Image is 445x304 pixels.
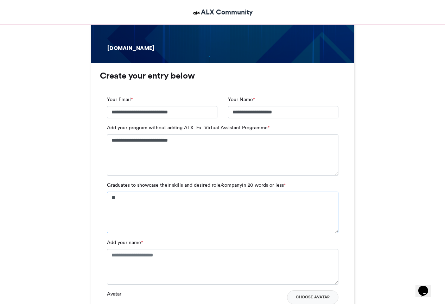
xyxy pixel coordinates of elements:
[100,72,345,80] h3: Create your entry below
[107,290,121,298] label: Avatar
[107,124,269,131] label: Add your program without adding ALX. Ex. Virtual Assistant Programme
[415,276,438,297] iframe: chat widget
[107,239,143,246] label: Add your name
[228,96,255,103] label: Your Name
[107,45,161,52] div: [DOMAIN_NAME]
[107,96,133,103] label: Your Email
[192,7,253,17] a: ALX Community
[107,181,286,189] label: Graduates to showcase their skills and desired role/companyin 20 words or less
[192,8,201,17] img: ALX Community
